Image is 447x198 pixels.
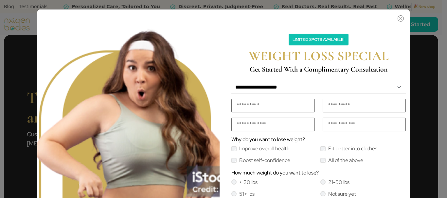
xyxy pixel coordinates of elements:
[328,158,363,163] label: All of the above
[233,48,404,64] h2: WEIGHT LOSS SPECIAL
[328,146,377,151] label: Fit better into clothes
[289,34,349,45] p: Limited Spots Available!
[231,137,305,142] label: Why do you want to lose weight?
[239,146,290,151] label: Improve overall health
[233,65,404,74] h4: Get Started With a Complimentary Consultation
[239,180,258,185] label: < 20 lbs
[328,191,356,197] label: Not sure yet
[239,191,255,197] label: 51+ lbs
[227,13,405,21] button: Close
[328,180,349,185] label: 21-50 lbs
[239,158,290,163] label: Boost self-confidence
[231,81,406,93] select: Default select example
[231,170,319,175] label: How much weight do you want to lose?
